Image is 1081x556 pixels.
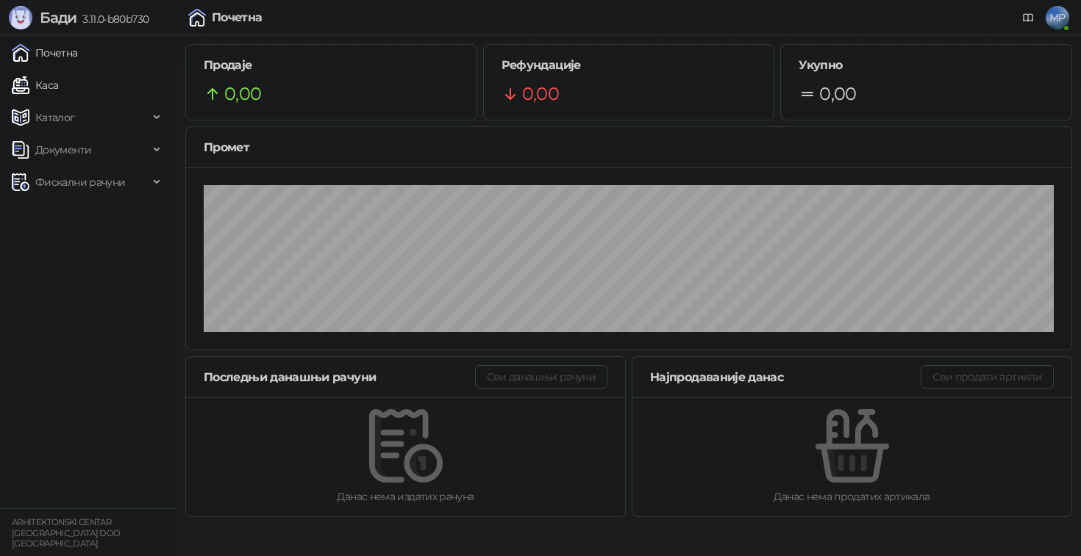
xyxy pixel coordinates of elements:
span: MP [1046,6,1069,29]
div: Најпродаваније данас [650,368,921,386]
h5: Продаје [204,57,459,74]
a: Документација [1016,6,1040,29]
span: Документи [35,135,91,165]
span: Бади [40,9,76,26]
span: 0,00 [224,80,261,108]
button: Сви данашњи рачуни [475,365,607,389]
button: Сви продати артикли [921,365,1054,389]
img: Logo [9,6,32,29]
span: 0,00 [522,80,559,108]
span: 0,00 [819,80,856,108]
a: Каса [12,71,58,100]
h5: Укупно [799,57,1054,74]
h5: Рефундације [502,57,757,74]
div: Промет [204,138,1054,156]
div: Последњи данашњи рачуни [204,368,475,386]
span: Фискални рачуни [35,167,125,197]
a: Почетна [12,38,78,68]
div: Почетна [212,12,263,24]
small: ARHITEKTONSKI CENTAR [GEOGRAPHIC_DATA] DOO [GEOGRAPHIC_DATA] [12,517,121,549]
span: 3.11.0-b80b730 [76,12,149,26]
div: Данас нема продатих артикала [656,488,1048,505]
span: Каталог [35,103,75,132]
div: Данас нема издатих рачуна [210,488,602,505]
